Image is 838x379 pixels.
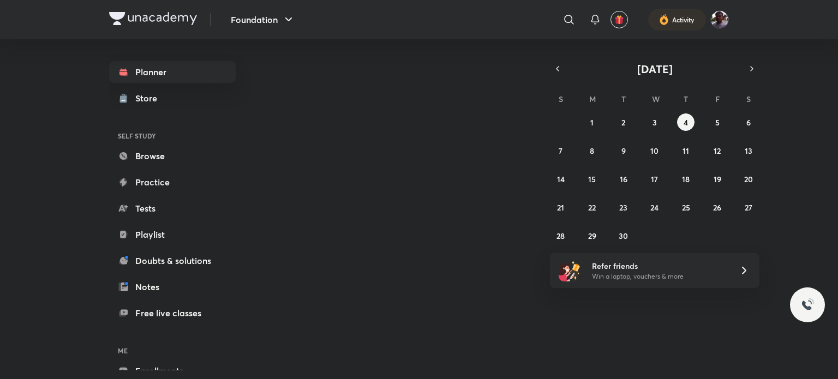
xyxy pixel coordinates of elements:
abbr: September 14, 2025 [557,174,565,184]
abbr: September 3, 2025 [653,117,657,128]
abbr: September 20, 2025 [744,174,753,184]
img: Company Logo [109,12,197,25]
abbr: September 18, 2025 [682,174,690,184]
abbr: September 1, 2025 [590,117,594,128]
a: Store [109,87,236,109]
button: September 5, 2025 [709,113,726,131]
button: avatar [610,11,628,28]
button: September 17, 2025 [646,170,663,188]
abbr: September 9, 2025 [621,146,626,156]
abbr: September 26, 2025 [713,202,721,213]
a: Planner [109,61,236,83]
h6: SELF STUDY [109,127,236,145]
button: September 3, 2025 [646,113,663,131]
abbr: September 6, 2025 [746,117,751,128]
button: Foundation [224,9,302,31]
button: September 8, 2025 [583,142,601,159]
a: Practice [109,171,236,193]
abbr: September 5, 2025 [715,117,720,128]
a: Browse [109,145,236,167]
button: September 23, 2025 [615,198,632,216]
abbr: September 15, 2025 [588,174,596,184]
button: September 4, 2025 [677,113,695,131]
button: September 7, 2025 [552,142,570,159]
button: [DATE] [565,61,744,76]
abbr: September 24, 2025 [650,202,659,213]
button: September 15, 2025 [583,170,601,188]
button: September 9, 2025 [615,142,632,159]
abbr: Thursday [684,94,688,104]
abbr: September 29, 2025 [588,231,596,241]
button: September 29, 2025 [583,227,601,244]
button: September 26, 2025 [709,198,726,216]
p: Win a laptop, vouchers & more [592,272,726,281]
button: September 19, 2025 [709,170,726,188]
abbr: September 22, 2025 [588,202,596,213]
a: Notes [109,276,236,298]
abbr: September 8, 2025 [590,146,594,156]
abbr: September 2, 2025 [621,117,625,128]
a: Playlist [109,224,236,245]
button: September 25, 2025 [677,198,695,216]
abbr: September 19, 2025 [714,174,721,184]
h6: ME [109,341,236,360]
button: September 24, 2025 [646,198,663,216]
abbr: September 17, 2025 [651,174,658,184]
abbr: September 27, 2025 [745,202,752,213]
abbr: Sunday [559,94,563,104]
abbr: September 25, 2025 [682,202,690,213]
span: [DATE] [637,62,673,76]
a: Company Logo [109,12,197,28]
button: September 12, 2025 [709,142,726,159]
h6: Refer friends [592,260,726,272]
abbr: Friday [715,94,720,104]
button: September 6, 2025 [740,113,757,131]
button: September 30, 2025 [615,227,632,244]
button: September 18, 2025 [677,170,695,188]
img: ttu [801,298,814,311]
abbr: September 4, 2025 [684,117,688,128]
abbr: September 23, 2025 [619,202,627,213]
abbr: September 28, 2025 [556,231,565,241]
button: September 28, 2025 [552,227,570,244]
img: activity [659,13,669,26]
abbr: September 11, 2025 [683,146,689,156]
button: September 1, 2025 [583,113,601,131]
img: referral [559,260,580,281]
img: avatar [614,15,624,25]
button: September 13, 2025 [740,142,757,159]
button: September 2, 2025 [615,113,632,131]
abbr: September 12, 2025 [714,146,721,156]
abbr: Monday [589,94,596,104]
abbr: September 16, 2025 [620,174,627,184]
abbr: September 10, 2025 [650,146,659,156]
button: September 16, 2025 [615,170,632,188]
abbr: September 7, 2025 [559,146,562,156]
button: September 22, 2025 [583,198,601,216]
abbr: September 30, 2025 [619,231,628,241]
abbr: Tuesday [621,94,626,104]
abbr: Saturday [746,94,751,104]
button: September 21, 2025 [552,198,570,216]
button: September 27, 2025 [740,198,757,216]
a: Free live classes [109,302,236,324]
a: Tests [109,197,236,219]
button: September 10, 2025 [646,142,663,159]
div: Store [135,92,164,105]
img: Tannishtha Dahiya [710,10,729,29]
button: September 11, 2025 [677,142,695,159]
button: September 14, 2025 [552,170,570,188]
abbr: September 13, 2025 [745,146,752,156]
a: Doubts & solutions [109,250,236,272]
abbr: September 21, 2025 [557,202,564,213]
button: September 20, 2025 [740,170,757,188]
abbr: Wednesday [652,94,660,104]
